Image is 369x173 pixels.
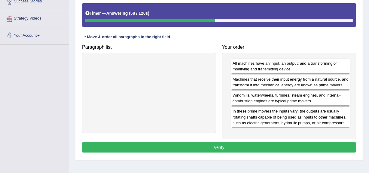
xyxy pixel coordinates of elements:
[231,91,350,106] div: Windmills, waterwheels, turbines, steam engines, and internal-combustion engines are typical prim...
[231,107,350,127] div: In these prime movers the inputs vary: the outputs are usually rotating shafts capable of being u...
[0,27,69,42] a: Your Account
[82,142,356,153] button: Verify
[130,11,148,16] b: 58 / 120s
[129,11,130,16] b: (
[85,11,149,16] h5: Timer —
[82,34,172,40] div: * Move & order all paragraphs in the right field
[231,75,350,90] div: Machines that receive their input energy from a natural source, and transform it into mechanical ...
[0,10,69,25] a: Strategy Videos
[222,45,356,50] h4: Your order
[82,45,216,50] h4: Paragraph list
[231,59,350,74] div: All machines have an input, an output, and a transforming or modifying and transmitting device.
[148,11,149,16] b: )
[106,11,128,16] b: Answering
